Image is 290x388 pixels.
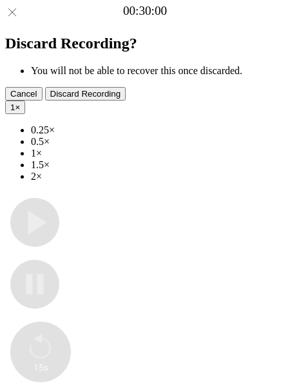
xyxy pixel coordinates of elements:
[31,171,285,182] li: 2×
[5,35,285,52] h2: Discard Recording?
[123,4,167,18] a: 00:30:00
[10,102,15,112] span: 1
[31,159,285,171] li: 1.5×
[5,101,25,114] button: 1×
[5,87,43,101] button: Cancel
[31,124,285,136] li: 0.25×
[45,87,126,101] button: Discard Recording
[31,148,285,159] li: 1×
[31,136,285,148] li: 0.5×
[31,65,285,77] li: You will not be able to recover this once discarded.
